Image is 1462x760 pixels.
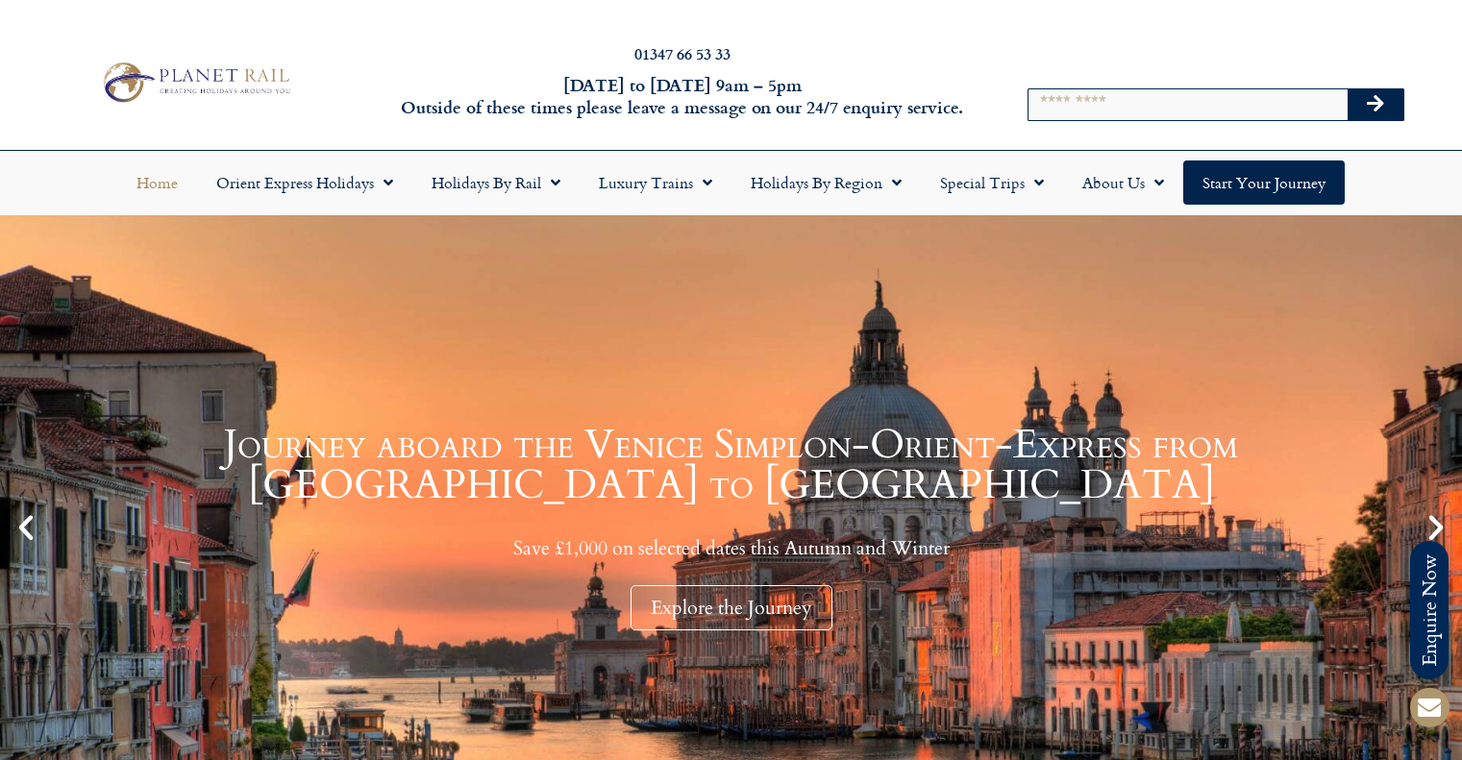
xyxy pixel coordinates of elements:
img: Planet Rail Train Holidays Logo [95,58,295,107]
a: Luxury Trains [580,160,731,205]
div: Previous slide [10,511,42,544]
div: Explore the Journey [631,585,832,630]
h6: [DATE] to [DATE] 9am – 5pm Outside of these times please leave a message on our 24/7 enquiry serv... [395,74,970,119]
h1: Journey aboard the Venice Simplon-Orient-Express from [GEOGRAPHIC_DATA] to [GEOGRAPHIC_DATA] [48,425,1414,505]
a: Holidays by Region [731,160,921,205]
div: Next slide [1420,511,1452,544]
a: Special Trips [921,160,1063,205]
a: About Us [1063,160,1183,205]
p: Save £1,000 on selected dates this Autumn and Winter [48,536,1414,560]
button: Search [1348,89,1403,120]
nav: Menu [10,160,1452,205]
a: Orient Express Holidays [197,160,412,205]
a: Home [117,160,197,205]
a: Start your Journey [1183,160,1345,205]
a: Holidays by Rail [412,160,580,205]
a: 01347 66 53 33 [634,42,731,64]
